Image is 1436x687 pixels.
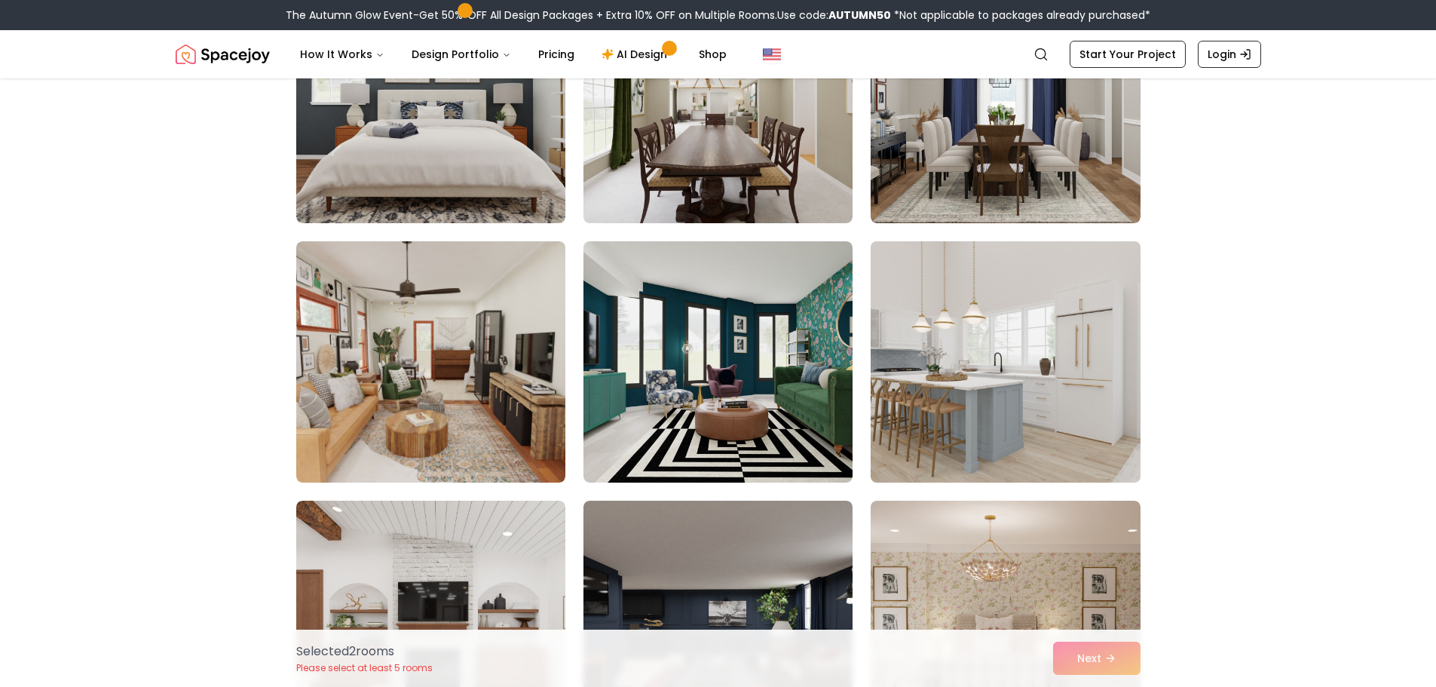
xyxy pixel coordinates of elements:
[296,643,433,661] p: Selected 2 room s
[176,39,270,69] img: Spacejoy Logo
[589,39,684,69] a: AI Design
[176,39,270,69] a: Spacejoy
[400,39,523,69] button: Design Portfolio
[828,8,891,23] b: AUTUMN50
[1198,41,1261,68] a: Login
[526,39,586,69] a: Pricing
[296,241,565,483] img: Room room-52
[176,30,1261,78] nav: Global
[583,241,853,483] img: Room room-53
[891,8,1150,23] span: *Not applicable to packages already purchased*
[288,39,397,69] button: How It Works
[286,8,1150,23] div: The Autumn Glow Event-Get 50% OFF All Design Packages + Extra 10% OFF on Multiple Rooms.
[288,39,739,69] nav: Main
[777,8,891,23] span: Use code:
[864,235,1147,489] img: Room room-54
[687,39,739,69] a: Shop
[763,45,781,63] img: United States
[1070,41,1186,68] a: Start Your Project
[296,662,433,674] p: Please select at least 5 rooms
